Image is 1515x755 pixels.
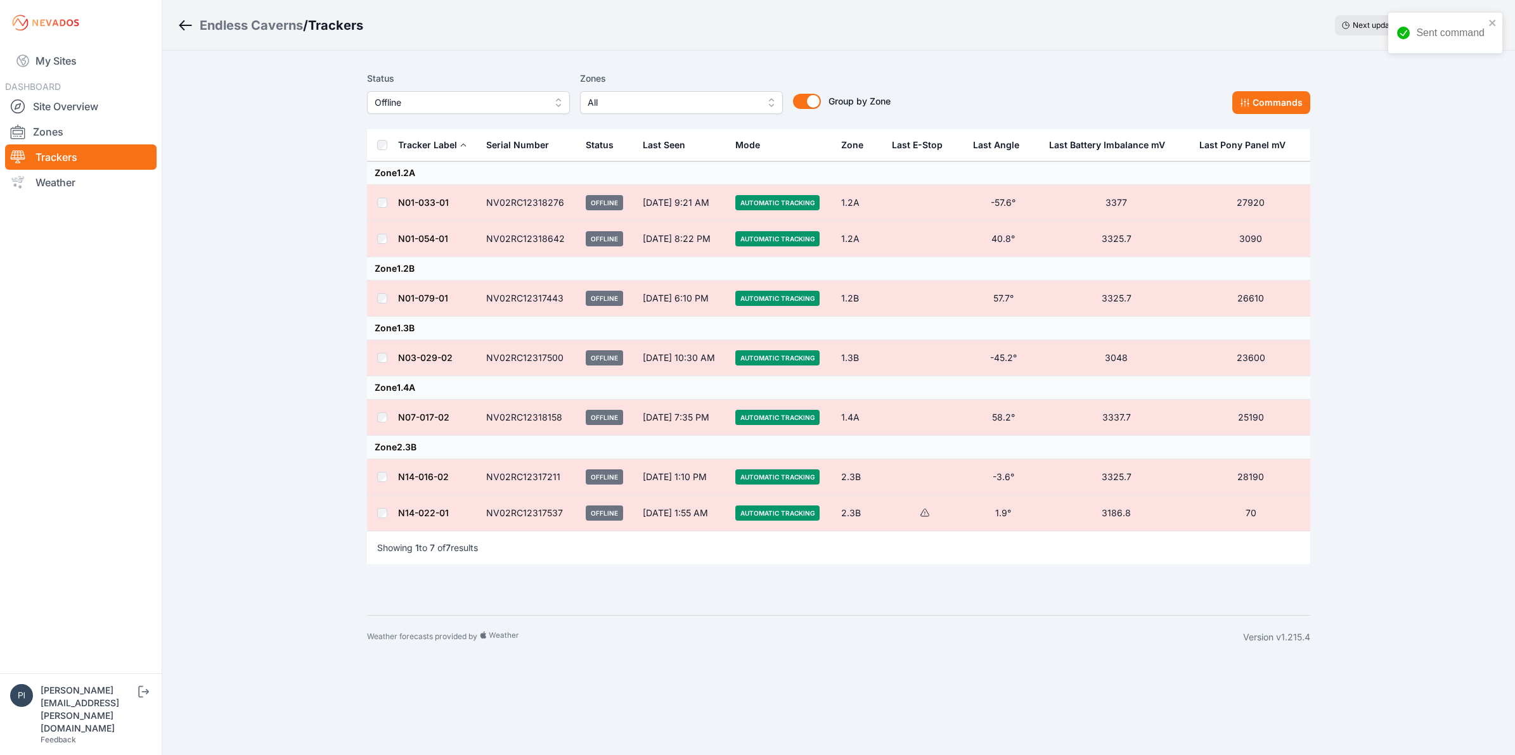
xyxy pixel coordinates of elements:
button: Zone [841,130,874,160]
td: 1.2B [834,281,884,317]
td: 57.7° [965,281,1041,317]
td: 1.2A [834,221,884,257]
span: / [303,16,308,34]
td: 40.8° [965,221,1041,257]
td: 1.9° [965,495,1041,531]
div: Endless Caverns [200,16,303,34]
span: Offline [586,505,623,521]
div: Weather forecasts provided by [367,631,1243,644]
a: N01-079-01 [398,293,448,303]
td: 1.2A [834,185,884,221]
td: -57.6° [965,185,1041,221]
td: NV02RC12317537 [479,495,578,531]
td: NV02RC12318158 [479,400,578,436]
td: 2.3B [834,459,884,495]
span: Offline [586,350,623,365]
td: Zone 2.3B [367,436,1310,459]
button: Serial Number [486,130,559,160]
td: 25190 [1192,400,1310,436]
a: Feedback [41,735,76,744]
label: Status [367,71,570,86]
button: Last Pony Panel mV [1199,130,1296,160]
td: 3325.7 [1041,221,1192,257]
div: Tracker Label [398,139,457,151]
td: 3186.8 [1041,495,1192,531]
a: N01-054-01 [398,233,448,244]
td: 27920 [1192,185,1310,221]
div: Serial Number [486,139,549,151]
div: Last Pony Panel mV [1199,139,1286,151]
td: [DATE] 6:10 PM [635,281,728,317]
button: Mode [735,130,770,160]
td: Zone 1.2B [367,257,1310,281]
img: Nevados [10,13,81,33]
button: Commands [1232,91,1310,114]
button: All [580,91,783,114]
h3: Trackers [308,16,363,34]
a: N14-022-01 [398,507,449,518]
div: Status [586,139,614,151]
a: N14-016-02 [398,471,449,482]
td: [DATE] 7:35 PM [635,400,728,436]
td: NV02RC12317500 [479,340,578,376]
td: 3048 [1041,340,1192,376]
td: 3325.7 [1041,459,1192,495]
span: 1 [415,542,419,553]
td: [DATE] 10:30 AM [635,340,728,376]
span: Automatic Tracking [735,231,820,246]
span: Automatic Tracking [735,469,820,485]
div: Mode [735,139,760,151]
button: Last Angle [973,130,1029,160]
div: Last E-Stop [892,139,943,151]
div: Last Seen [643,130,721,160]
a: Site Overview [5,94,157,119]
div: Zone [841,139,863,151]
td: 70 [1192,495,1310,531]
td: 23600 [1192,340,1310,376]
td: Zone 1.2A [367,162,1310,185]
td: Zone 1.3B [367,317,1310,340]
span: Offline [586,410,623,425]
a: N07-017-02 [398,412,449,422]
td: 3090 [1192,221,1310,257]
span: Offline [375,95,545,110]
button: Offline [367,91,570,114]
td: [DATE] 1:55 AM [635,495,728,531]
td: [DATE] 9:21 AM [635,185,728,221]
a: Zones [5,119,157,144]
td: NV02RC12317211 [479,459,578,495]
div: Last Battery Imbalance mV [1049,139,1165,151]
span: Automatic Tracking [735,350,820,365]
nav: Breadcrumb [177,9,363,42]
label: Zones [580,71,783,86]
button: Last E-Stop [892,130,953,160]
td: -45.2° [965,340,1041,376]
td: NV02RC12318642 [479,221,578,257]
td: 58.2° [965,400,1041,436]
td: 1.4A [834,400,884,436]
button: close [1488,18,1497,28]
img: piotr.kolodziejczyk@energix-group.com [10,684,33,707]
p: Showing to of results [377,542,478,554]
td: 2.3B [834,495,884,531]
button: Status [586,130,624,160]
td: [DATE] 1:10 PM [635,459,728,495]
div: Last Angle [973,139,1019,151]
td: NV02RC12317443 [479,281,578,317]
span: Offline [586,291,623,306]
span: Automatic Tracking [735,195,820,210]
a: My Sites [5,46,157,76]
td: 28190 [1192,459,1310,495]
a: Trackers [5,144,157,170]
div: Version v1.215.4 [1243,631,1310,644]
span: 7 [446,542,451,553]
td: 3377 [1041,185,1192,221]
span: Offline [586,195,623,210]
td: [DATE] 8:22 PM [635,221,728,257]
div: Sent command [1416,25,1485,41]
div: [PERSON_NAME][EMAIL_ADDRESS][PERSON_NAME][DOMAIN_NAME] [41,684,136,735]
td: NV02RC12318276 [479,185,578,221]
td: 3337.7 [1041,400,1192,436]
span: Automatic Tracking [735,410,820,425]
span: Automatic Tracking [735,291,820,306]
